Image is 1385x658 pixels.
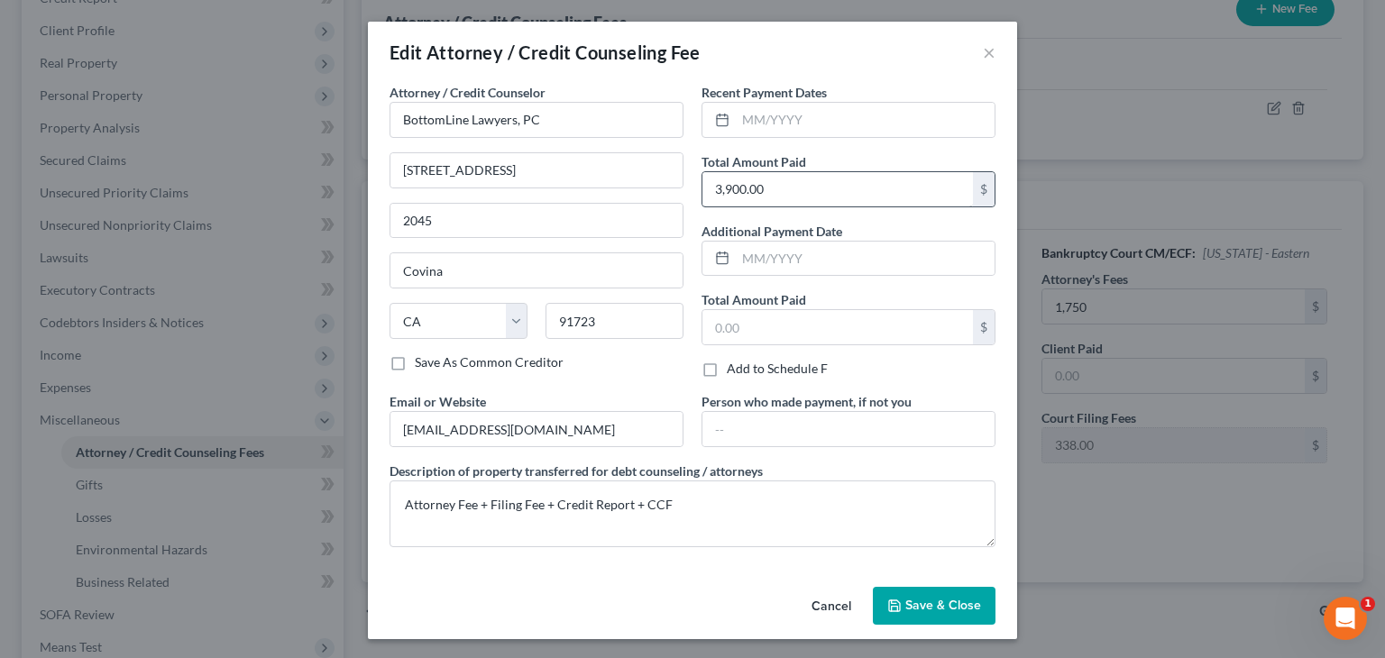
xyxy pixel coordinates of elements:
input: 0.00 [702,172,973,206]
label: Person who made payment, if not you [702,392,912,411]
label: Additional Payment Date [702,222,842,241]
div: $ [973,310,995,344]
input: -- [390,412,683,446]
iframe: Intercom live chat [1324,597,1367,640]
span: 1 [1361,597,1375,611]
input: Enter address... [390,153,683,187]
input: MM/YYYY [736,242,995,276]
input: 0.00 [702,310,973,344]
button: Save & Close [873,587,995,625]
input: Apt, Suite, etc... [390,204,683,238]
div: $ [973,172,995,206]
label: Description of property transferred for debt counseling / attorneys [390,462,763,480]
span: Edit [390,41,423,63]
button: Cancel [797,589,866,625]
span: Attorney / Credit Counseling Fee [427,41,701,63]
label: Total Amount Paid [702,152,806,171]
input: -- [702,412,995,446]
input: Search creditor by name... [390,102,683,138]
input: Enter city... [390,253,683,288]
label: Total Amount Paid [702,290,806,309]
label: Recent Payment Dates [702,83,827,102]
button: × [983,41,995,63]
span: Save & Close [905,598,981,613]
input: MM/YYYY [736,103,995,137]
label: Save As Common Creditor [415,353,564,371]
input: Enter zip... [546,303,683,339]
label: Email or Website [390,392,486,411]
label: Add to Schedule F [727,360,828,378]
span: Attorney / Credit Counselor [390,85,546,100]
